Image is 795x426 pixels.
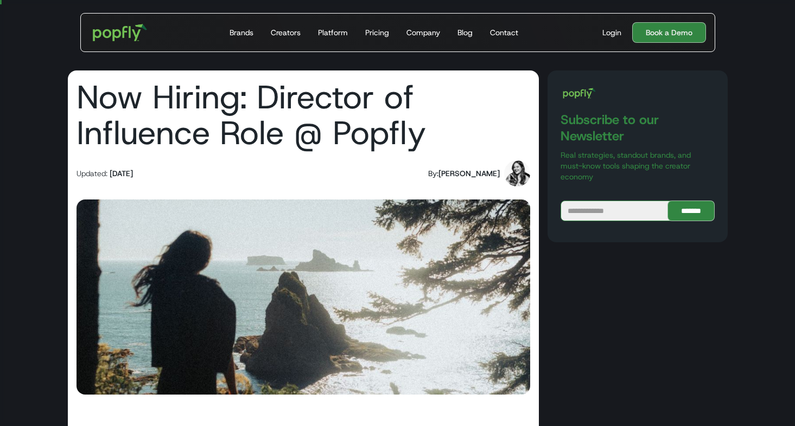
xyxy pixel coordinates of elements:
div: Blog [457,27,473,38]
a: Blog [453,14,477,51]
form: Blog Subscribe [561,201,714,221]
div: [PERSON_NAME] [438,168,500,179]
div: Platform [318,27,348,38]
div: Contact [490,27,518,38]
a: Book a Demo [632,22,706,43]
div: By: [428,168,438,179]
div: Brands [230,27,253,38]
a: Login [598,27,626,38]
div: Login [602,27,621,38]
div: Creators [271,27,301,38]
div: [DATE] [110,168,133,179]
a: Brands [225,14,258,51]
div: Company [406,27,440,38]
p: Real strategies, standout brands, and must-know tools shaping the creator economy [561,150,714,182]
a: Pricing [361,14,393,51]
a: Creators [266,14,305,51]
div: Updated: [77,168,107,179]
div: Pricing [365,27,389,38]
h1: Now Hiring: Director of Influence Role @ Popfly [77,79,531,151]
a: Contact [486,14,523,51]
h3: Subscribe to our Newsletter [561,112,714,144]
a: Company [402,14,444,51]
a: home [85,16,155,49]
a: Platform [314,14,352,51]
